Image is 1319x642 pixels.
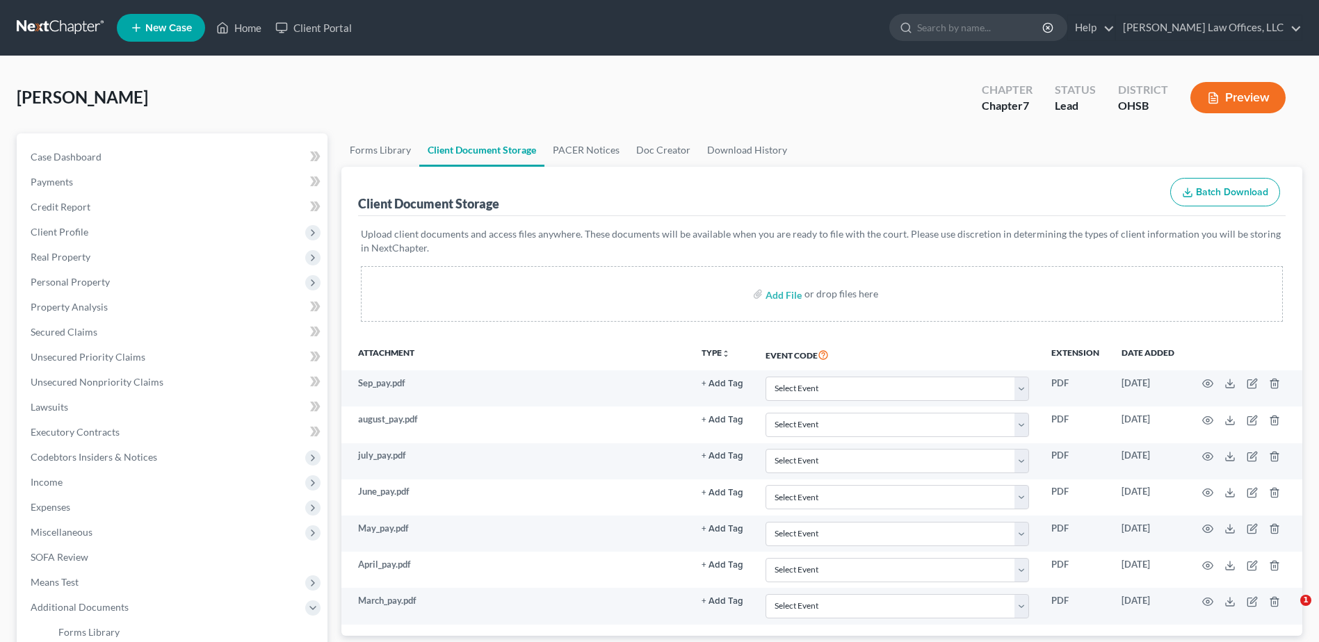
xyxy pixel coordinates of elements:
td: [DATE] [1110,443,1186,479]
a: Case Dashboard [19,145,327,170]
span: Forms Library [58,626,120,638]
div: or drop files here [804,287,878,301]
span: Real Property [31,251,90,263]
td: [DATE] [1110,479,1186,516]
td: PDF [1040,552,1110,588]
td: PDF [1040,479,1110,516]
button: + Add Tag [702,488,743,497]
span: SOFA Review [31,551,88,563]
a: SOFA Review [19,545,327,570]
span: Secured Claims [31,326,97,338]
iframe: Intercom live chat [1272,595,1305,628]
span: Property Analysis [31,301,108,313]
td: May_pay.pdf [341,516,690,552]
button: + Add Tag [702,379,743,388]
td: [DATE] [1110,588,1186,624]
button: + Add Tag [702,452,743,461]
span: New Case [145,23,192,33]
a: Executory Contracts [19,420,327,445]
a: Unsecured Priority Claims [19,345,327,370]
span: Means Test [31,576,79,588]
a: Property Analysis [19,295,327,320]
td: august_pay.pdf [341,406,690,443]
td: PDF [1040,588,1110,624]
button: Batch Download [1170,178,1280,207]
button: + Add Tag [702,597,743,606]
td: June_pay.pdf [341,479,690,516]
a: Doc Creator [628,133,699,167]
span: Income [31,476,63,488]
th: Attachment [341,338,690,370]
button: + Add Tag [702,525,743,534]
div: District [1118,82,1168,98]
td: March_pay.pdf [341,588,690,624]
a: Payments [19,170,327,195]
td: Sep_pay.pdf [341,370,690,406]
span: 1 [1300,595,1311,606]
a: Secured Claims [19,320,327,345]
td: PDF [1040,406,1110,443]
div: OHSB [1118,98,1168,114]
a: + Add Tag [702,449,743,462]
span: Case Dashboard [31,151,102,163]
th: Extension [1040,338,1110,370]
td: [DATE] [1110,552,1186,588]
input: Search by name... [917,15,1044,40]
div: Chapter [982,82,1033,98]
a: Help [1068,15,1115,40]
span: Lawsuits [31,401,68,413]
div: Status [1055,82,1096,98]
a: Lawsuits [19,395,327,420]
span: Payments [31,176,73,188]
span: Batch Download [1196,186,1268,198]
td: PDF [1040,443,1110,479]
span: Personal Property [31,276,110,288]
div: Client Document Storage [358,195,499,212]
span: 7 [1023,99,1029,112]
a: Credit Report [19,195,327,220]
p: Upload client documents and access files anywhere. These documents will be available when you are... [361,227,1283,255]
div: Lead [1055,98,1096,114]
span: Expenses [31,501,70,513]
th: Event Code [754,338,1040,370]
a: Client Portal [268,15,359,40]
span: Additional Documents [31,601,129,613]
span: Client Profile [31,226,88,238]
a: + Add Tag [702,413,743,426]
th: Date added [1110,338,1186,370]
a: + Add Tag [702,377,743,390]
span: Unsecured Priority Claims [31,351,145,363]
i: unfold_more [722,349,730,358]
a: + Add Tag [702,522,743,535]
td: PDF [1040,370,1110,406]
td: PDF [1040,516,1110,552]
a: PACER Notices [544,133,628,167]
a: Forms Library [341,133,419,167]
button: + Add Tag [702,561,743,570]
a: Client Document Storage [419,133,544,167]
td: [DATE] [1110,370,1186,406]
a: [PERSON_NAME] Law Offices, LLC [1116,15,1302,40]
span: [PERSON_NAME] [17,87,148,107]
div: Chapter [982,98,1033,114]
span: Codebtors Insiders & Notices [31,451,157,463]
a: + Add Tag [702,485,743,498]
a: + Add Tag [702,558,743,571]
span: Miscellaneous [31,526,92,538]
span: Executory Contracts [31,426,120,438]
td: july_pay.pdf [341,443,690,479]
span: Unsecured Nonpriority Claims [31,376,163,388]
td: [DATE] [1110,406,1186,443]
a: Download History [699,133,795,167]
a: Unsecured Nonpriority Claims [19,370,327,395]
td: [DATE] [1110,516,1186,552]
button: Preview [1190,82,1286,113]
button: + Add Tag [702,415,743,425]
a: + Add Tag [702,594,743,607]
td: April_pay.pdf [341,552,690,588]
a: Home [209,15,268,40]
button: TYPEunfold_more [702,349,730,358]
span: Credit Report [31,201,90,213]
